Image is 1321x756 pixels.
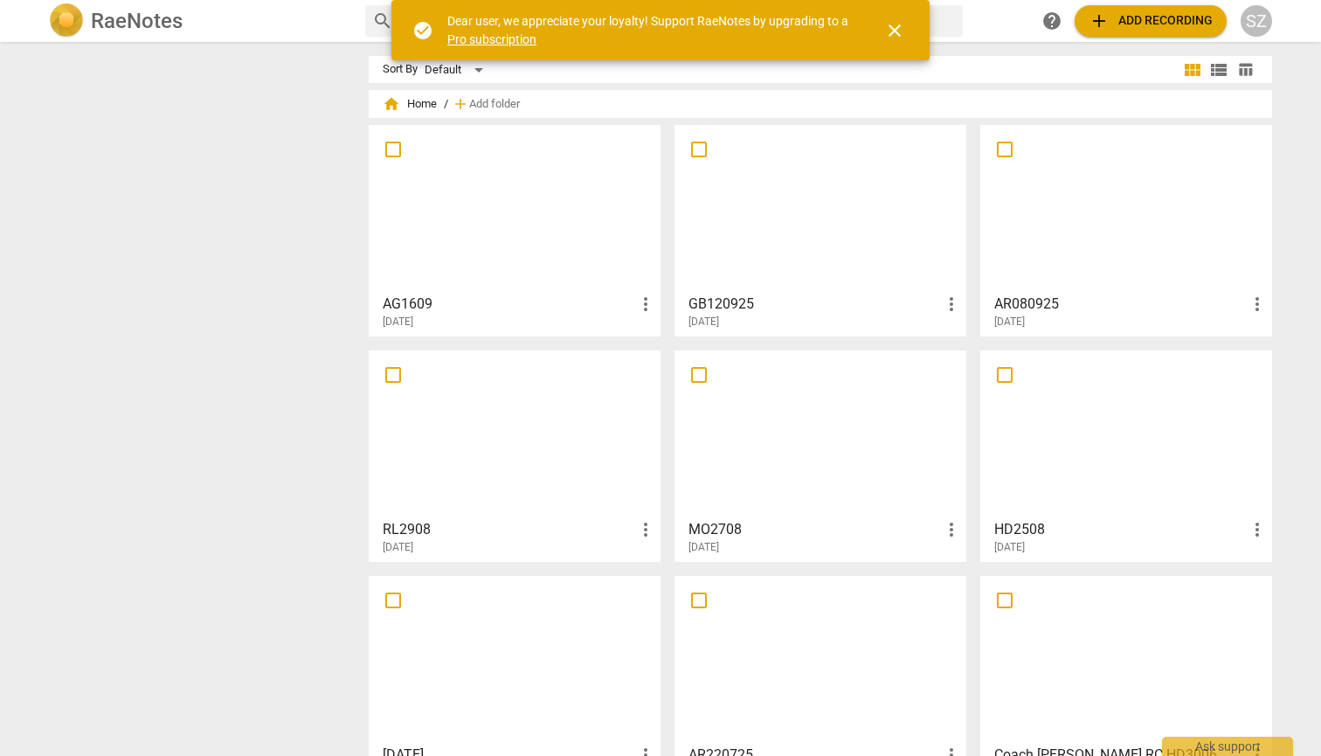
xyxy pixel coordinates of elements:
span: view_list [1208,59,1229,80]
span: more_vert [1247,519,1268,540]
span: [DATE] [383,540,413,555]
h3: HD2508 [994,519,1247,540]
span: [DATE] [688,540,719,555]
a: LogoRaeNotes [49,3,351,38]
span: more_vert [635,294,656,315]
span: add [452,95,469,113]
span: [DATE] [688,315,719,329]
a: Pro subscription [447,32,536,46]
button: Close [874,10,916,52]
h3: RL2908 [383,519,635,540]
span: view_module [1182,59,1203,80]
span: add [1089,10,1110,31]
a: HD2508[DATE] [986,357,1266,554]
div: Ask support [1162,737,1293,756]
h3: MO2708 [688,519,941,540]
span: help [1041,10,1062,31]
button: Table view [1232,57,1258,83]
button: List view [1206,57,1232,83]
span: / [444,98,448,111]
span: Add folder [469,98,520,111]
span: home [383,95,400,113]
a: RL2908[DATE] [375,357,654,554]
button: SZ [1241,5,1272,37]
span: Add recording [1089,10,1213,31]
span: [DATE] [383,315,413,329]
h2: RaeNotes [91,9,183,33]
a: AR080925[DATE] [986,131,1266,329]
span: Home [383,95,437,113]
span: [DATE] [994,540,1025,555]
h3: AG1609 [383,294,635,315]
span: close [884,20,905,41]
span: more_vert [941,294,962,315]
div: Dear user, we appreciate your loyalty! Support RaeNotes by upgrading to a [447,12,853,48]
h3: GB120925 [688,294,941,315]
button: Upload [1075,5,1227,37]
div: Default [425,56,489,84]
span: more_vert [1247,294,1268,315]
span: more_vert [635,519,656,540]
span: more_vert [941,519,962,540]
a: GB120925[DATE] [681,131,960,329]
span: [DATE] [994,315,1025,329]
h3: AR080925 [994,294,1247,315]
button: Tile view [1179,57,1206,83]
a: AG1609[DATE] [375,131,654,329]
span: table_chart [1237,61,1254,78]
a: Help [1036,5,1068,37]
span: search [372,10,393,31]
span: check_circle [412,20,433,41]
div: Sort By [383,63,418,76]
img: Logo [49,3,84,38]
a: MO2708[DATE] [681,357,960,554]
